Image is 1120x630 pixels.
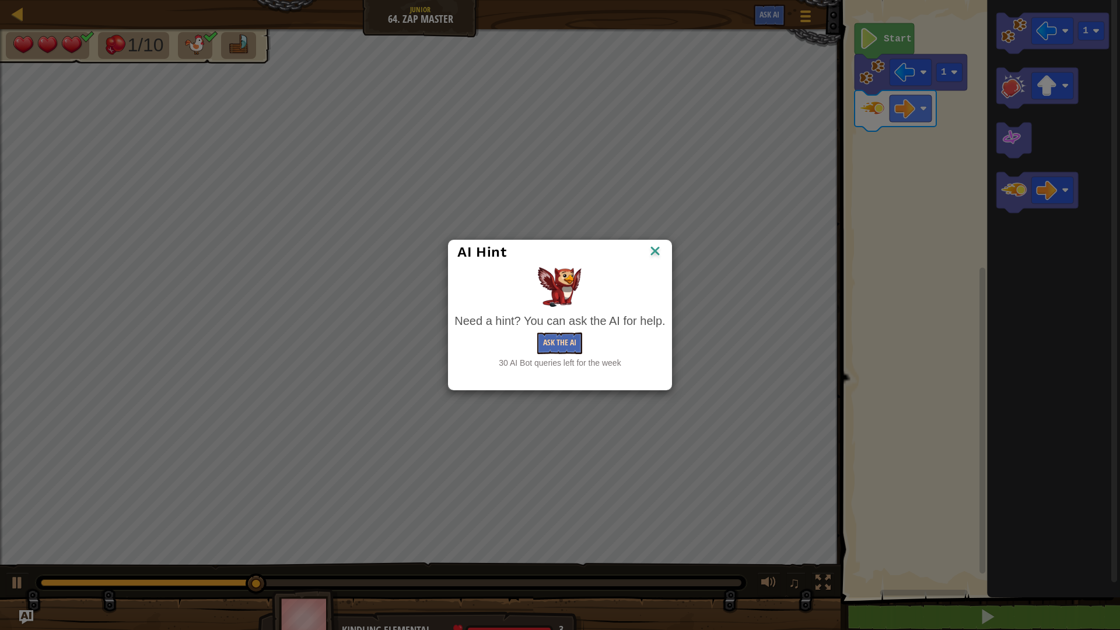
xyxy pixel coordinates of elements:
[457,244,506,260] span: AI Hint
[647,243,663,261] img: IconClose.svg
[454,357,665,369] div: 30 AI Bot queries left for the week
[537,332,582,354] button: Ask the AI
[454,313,665,330] div: Need a hint? You can ask the AI for help.
[538,267,582,307] img: AI Hint Animal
